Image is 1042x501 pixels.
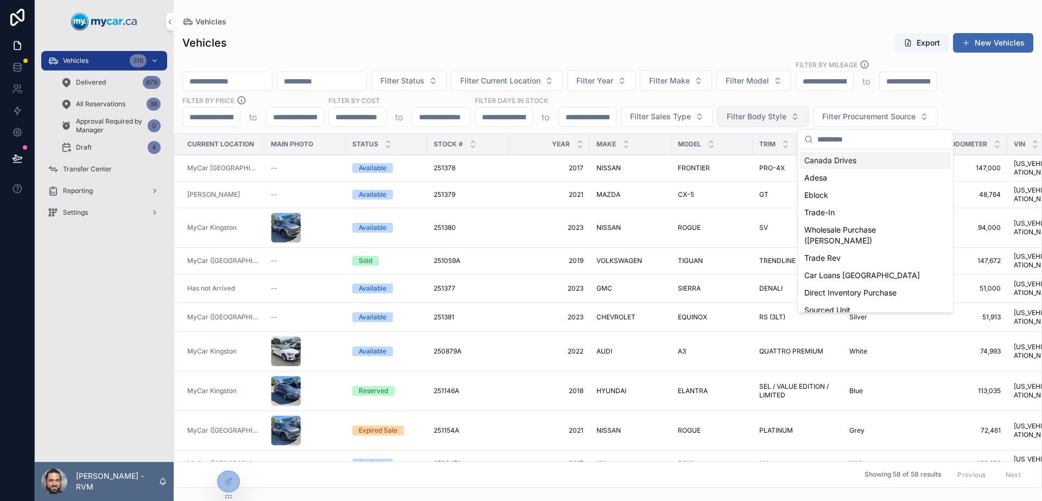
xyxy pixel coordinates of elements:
[596,387,665,395] a: HYUNDAI
[515,223,583,232] span: 2023
[596,313,665,322] a: CHEVROLET
[515,256,583,265] a: 2019
[434,426,502,435] a: 251154A
[451,70,563,91] button: Select Button
[596,256,642,265] span: VOLKSWAGEN
[678,284,701,293] span: SIERRA
[359,346,386,356] div: Available
[759,382,836,400] a: SEL / VALUE EDITION / LIMITED
[130,54,147,67] div: 318
[434,190,502,199] a: 251379
[148,119,161,132] div: 0
[54,73,167,92] a: Delivered878
[759,284,836,293] a: DENALI
[678,313,707,322] span: EQUINOX
[271,284,339,293] a: --
[249,111,257,124] p: to
[434,190,455,199] span: 251379
[187,347,258,356] a: MyCar Kingston
[759,190,768,199] span: GT
[813,106,938,127] button: Select Button
[434,313,454,322] span: 251381
[932,426,1001,435] span: 72,461
[359,284,386,293] div: Available
[849,313,919,322] a: Silver
[621,106,713,127] button: Select Button
[759,426,793,435] span: PLATINUM
[849,347,867,356] span: White
[434,347,461,356] span: 250879A
[71,13,137,30] img: App logo
[678,140,701,149] span: Model
[187,347,237,356] a: MyCar Kingston
[434,164,455,172] span: 251378
[759,223,768,232] span: SV
[352,163,421,173] a: Available
[932,459,1001,468] a: 122,692
[640,70,712,91] button: Select Button
[596,347,665,356] a: AUDI
[359,163,386,173] div: Available
[187,387,237,395] a: MyCar Kingston
[63,56,88,65] span: Vehicles
[352,284,421,293] a: Available
[759,164,785,172] span: PRO-4X
[271,459,339,468] a: --
[849,459,919,468] a: White
[932,313,1001,322] span: 51,913
[352,346,421,356] a: Available
[187,164,258,172] a: MyCar [GEOGRAPHIC_DATA]
[271,313,339,322] a: --
[352,386,421,396] a: Reserved
[932,190,1001,199] span: 48,764
[359,386,388,396] div: Reserved
[849,426,919,435] a: Grey
[515,164,583,172] a: 2017
[950,140,987,149] span: Odometer
[800,301,951,319] div: Sourced Unit
[515,426,583,435] span: 2021
[678,387,708,395] span: ELANTRA
[41,181,167,201] a: Reporting
[271,256,277,265] span: --
[434,459,461,468] span: 250847A
[596,313,636,322] span: CHEVROLET
[41,203,167,222] a: Settings
[187,190,240,199] a: [PERSON_NAME]
[143,76,161,89] div: 878
[147,98,161,111] div: 38
[678,164,746,172] a: FRONTIER
[76,100,125,108] span: All Reservations
[678,256,703,265] span: TIGUAN
[596,164,621,172] span: NISSAN
[542,111,550,124] p: to
[759,140,776,149] span: Trim
[717,106,809,127] button: Select Button
[596,190,665,199] a: MAZDA
[76,117,143,134] span: Approval Required by Manager
[596,164,665,172] a: NISSAN
[187,313,258,322] a: MyCar ([GEOGRAPHIC_DATA])
[716,70,791,91] button: Select Button
[271,140,313,149] span: Main Photo
[800,284,951,301] div: Direct Inventory Purchase
[678,223,746,232] a: ROGUE
[352,426,421,435] a: Expired Sale
[63,208,88,217] span: Settings
[41,51,167,70] a: Vehicles318
[187,140,254,149] span: Current Location
[678,256,746,265] a: TIGUAN
[953,33,1033,53] a: New Vehicles
[596,256,665,265] a: VOLKSWAGEN
[187,284,235,293] a: Has not Arrived
[759,256,836,265] a: TRENDLINE
[475,95,548,105] label: Filter Days In Stock
[54,94,167,114] a: All Reservations38
[800,169,951,187] div: Adesa
[800,152,951,169] div: Canada Drives
[1014,140,1025,149] span: VIN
